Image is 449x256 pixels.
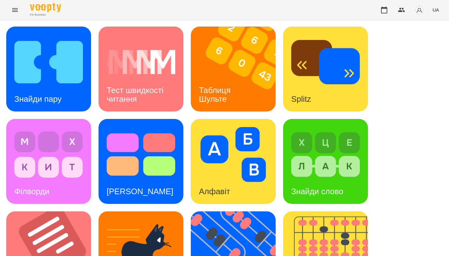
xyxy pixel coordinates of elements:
[415,6,424,14] img: avatar_s.png
[291,94,311,104] h3: Splitz
[291,35,360,90] img: Splitz
[107,187,173,196] h3: [PERSON_NAME]
[199,187,230,196] h3: Алфавіт
[107,35,175,90] img: Тест швидкості читання
[6,119,91,204] a: ФілвордиФілворди
[14,94,62,104] h3: Знайди пару
[430,4,442,16] button: UA
[30,13,61,17] span: For Business
[7,2,22,17] button: Menu
[291,127,360,182] img: Знайди слово
[99,119,183,204] a: Тест Струпа[PERSON_NAME]
[14,187,49,196] h3: Філворди
[107,127,175,182] img: Тест Струпа
[14,127,83,182] img: Філворди
[107,86,166,103] h3: Тест швидкості читання
[191,27,276,111] a: Таблиця ШультеТаблиця Шульте
[283,27,368,111] a: SplitzSplitz
[99,27,183,111] a: Тест швидкості читанняТест швидкості читання
[283,119,368,204] a: Знайди словоЗнайди слово
[432,7,439,13] span: UA
[199,127,268,182] img: Алфавіт
[199,86,233,103] h3: Таблиця Шульте
[30,3,61,12] img: Voopty Logo
[6,27,91,111] a: Знайди паруЗнайди пару
[191,119,276,204] a: АлфавітАлфавіт
[191,27,283,111] img: Таблиця Шульте
[14,35,83,90] img: Знайди пару
[291,187,343,196] h3: Знайди слово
